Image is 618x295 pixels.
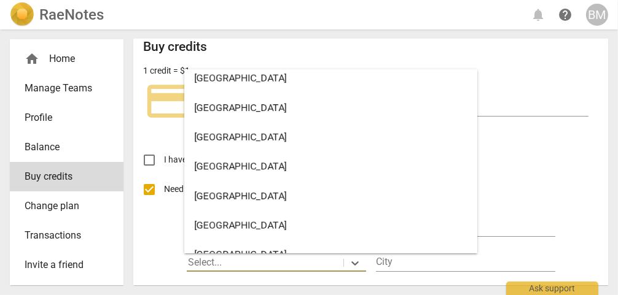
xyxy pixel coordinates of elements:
[10,132,123,162] a: Balance
[184,93,477,123] div: [GEOGRAPHIC_DATA]
[39,6,104,23] h2: RaeNotes
[184,152,477,182] div: [GEOGRAPHIC_DATA]
[184,240,477,270] div: [GEOGRAPHIC_DATA]
[143,64,190,77] p: 1 credit = $1
[164,153,239,166] span: I have a promocode
[184,211,477,240] div: [GEOGRAPHIC_DATA]
[25,52,39,66] span: home
[184,182,477,211] div: [GEOGRAPHIC_DATA]
[25,199,99,213] span: Change plan
[10,103,123,132] a: Profile
[10,44,123,74] div: Home
[506,282,598,295] div: Ask support
[25,169,99,184] span: Buy credits
[554,4,576,26] a: Help
[558,7,573,22] span: help
[184,123,477,152] div: [GEOGRAPHIC_DATA]
[586,4,608,26] button: BM
[188,255,222,269] p: Select...
[10,221,123,250] a: Transactions
[25,258,99,272] span: Invite a friend
[184,64,477,93] div: [GEOGRAPHIC_DATA]
[10,2,104,27] a: LogoRaeNotes
[10,2,34,27] img: Logo
[10,74,123,103] a: Manage Teams
[143,77,192,126] span: credit_card
[25,228,99,243] span: Transactions
[10,250,123,280] a: Invite a friend
[25,52,99,66] div: Home
[10,162,123,191] a: Buy credits
[164,183,306,196] span: Need invoice? Add billing information
[10,191,123,221] a: Change plan
[143,39,207,55] h2: Buy credits
[25,140,99,155] span: Balance
[25,110,99,125] span: Profile
[25,81,99,96] span: Manage Teams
